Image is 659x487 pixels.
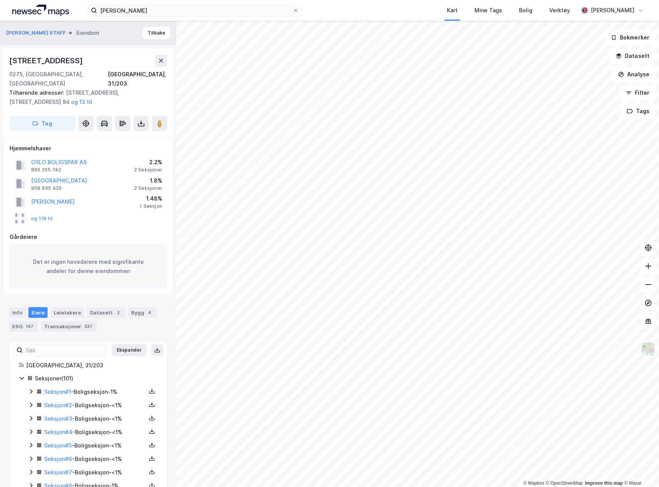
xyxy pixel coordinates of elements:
[31,167,61,173] div: 895 255 742
[621,450,659,487] div: Kontrollprogram for chat
[474,6,502,15] div: Mine Tags
[9,70,108,88] div: 0275, [GEOGRAPHIC_DATA], [GEOGRAPHIC_DATA]
[611,67,656,82] button: Analyse
[134,158,162,167] div: 2.2%
[44,429,72,435] a: Seksjon#4
[609,48,656,64] button: Datasett
[87,307,125,318] div: Datasett
[44,414,146,423] div: - Boligseksjon - <1%
[44,401,146,410] div: - Boligseksjon - <1%
[44,442,72,449] a: Seksjon#5
[108,70,167,88] div: [GEOGRAPHIC_DATA], 31/203
[83,322,94,330] div: 337
[591,6,634,15] div: [PERSON_NAME]
[604,30,656,45] button: Bokmerker
[549,6,570,15] div: Verktøy
[12,5,69,16] img: logo.a4113a55bc3d86da70a041830d287a7e.svg
[44,454,146,464] div: - Boligseksjon - <1%
[44,469,72,475] a: Seksjon#7
[9,307,25,318] div: Info
[44,456,72,462] a: Seksjon#6
[619,85,656,100] button: Filter
[9,321,38,332] div: ESG
[10,144,167,153] div: Hjemmelshaver
[44,388,71,395] a: Seksjon#1
[26,361,158,370] div: [GEOGRAPHIC_DATA], 31/203
[9,89,66,96] span: Tilhørende adresser:
[134,185,162,191] div: 2 Seksjoner
[146,309,153,316] div: 4
[112,344,147,356] button: Ekspander
[44,402,72,408] a: Seksjon#2
[23,344,107,356] input: Søk
[114,309,122,316] div: 2
[140,194,162,203] div: 1.48%
[44,468,146,477] div: - Boligseksjon - <1%
[44,441,146,450] div: - Boligseksjon - <1%
[44,428,146,437] div: - Boligseksjon - <1%
[41,321,97,332] div: Transaksjoner
[35,374,158,383] div: Seksjoner ( 101 )
[519,6,532,15] div: Bolig
[523,480,544,486] a: Mapbox
[44,415,72,422] a: Seksjon#3
[9,88,161,107] div: [STREET_ADDRESS], [STREET_ADDRESS] 8d
[621,450,659,487] iframe: Chat Widget
[641,342,656,356] img: Z
[10,232,167,242] div: Gårdeiere
[51,307,84,318] div: Leietakere
[140,203,162,209] div: 1 Seksjon
[620,104,656,119] button: Tags
[9,116,75,131] button: Tag
[6,29,68,37] button: [PERSON_NAME] STAFF
[31,185,62,191] div: 958 935 420
[44,387,146,397] div: - Boligseksjon - 1%
[76,28,99,38] div: Eiendom
[128,307,157,318] div: Bygg
[585,480,623,486] a: Improve this map
[10,245,167,288] div: Det er ingen hovedeiere med signifikante andeler for denne eiendommen
[134,167,162,173] div: 2 Seksjoner
[28,307,48,318] div: Eiere
[9,54,84,67] div: [STREET_ADDRESS]
[97,5,293,16] input: Søk på adresse, matrikkel, gårdeiere, leietakere eller personer
[143,27,170,39] button: Tilbake
[546,480,583,486] a: OpenStreetMap
[134,176,162,185] div: 1.8%
[24,322,35,330] div: 147
[447,6,458,15] div: Kart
